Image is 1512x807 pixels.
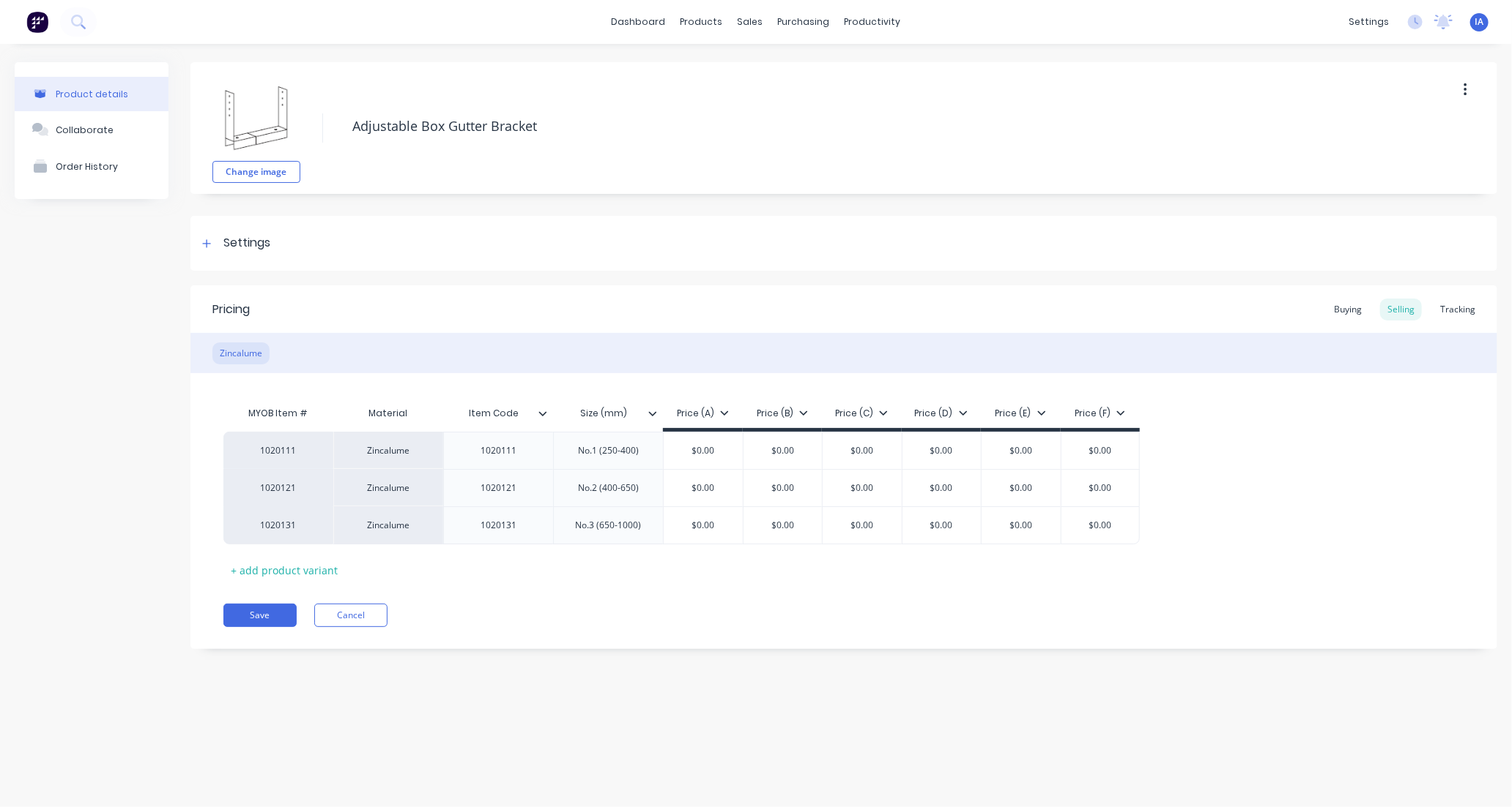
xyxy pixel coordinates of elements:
div: $0.00 [903,507,982,544]
div: $0.00 [744,470,823,506]
div: 1020111 [238,444,319,457]
div: + add product variant [223,559,345,582]
button: Save [223,604,297,627]
div: Item Code [443,399,553,428]
div: 1020131 [462,516,535,535]
button: Change image [212,161,300,183]
div: $0.00 [1061,507,1140,544]
div: $0.00 [664,432,743,469]
div: Buying [1327,299,1369,320]
div: Price (A) [677,407,729,420]
button: Product details [15,77,168,111]
div: Size (mm) [553,395,654,432]
div: productivity [837,11,908,33]
div: Settings [223,234,270,252]
div: $0.00 [823,470,902,506]
a: dashboard [604,11,673,33]
div: 1020121 [238,481,319,495]
div: $0.00 [982,470,1061,506]
div: 1020131 [238,519,319,532]
div: Selling [1380,299,1422,320]
div: 1020111 [462,441,535,460]
div: $0.00 [903,470,982,506]
div: $0.00 [744,507,823,544]
div: Product details [56,89,128,100]
div: 1020121 [462,478,535,498]
div: $0.00 [664,470,743,506]
div: settings [1341,11,1396,33]
div: $0.00 [982,432,1061,469]
img: file [220,80,293,154]
div: Tracking [1433,299,1483,320]
div: Pricing [212,301,250,318]
textarea: Adjustable Box Gutter Bracket [345,109,1355,143]
div: No.3 (650-1000) [564,516,653,535]
div: Collaborate [56,124,114,135]
div: Zincalume [333,506,443,544]
div: Item Code [443,395,544,432]
div: products [673,11,730,33]
span: IA [1475,15,1484,29]
div: Price (F) [1075,407,1125,420]
div: $0.00 [664,507,743,544]
div: Price (B) [757,407,808,420]
img: Factory [26,11,48,33]
div: Zincalume [333,432,443,469]
div: purchasing [771,11,837,33]
div: Order History [56,161,118,172]
div: $0.00 [903,432,982,469]
div: Price (C) [835,407,888,420]
div: $0.00 [744,432,823,469]
div: No.2 (400-650) [566,478,651,498]
div: 1020121Zincalume1020121No.2 (400-650)$0.00$0.00$0.00$0.00$0.00$0.00 [223,469,1140,506]
div: sales [730,11,771,33]
button: Cancel [314,604,388,627]
div: $0.00 [982,507,1061,544]
div: $0.00 [823,507,902,544]
div: 1020131Zincalume1020131No.3 (650-1000)$0.00$0.00$0.00$0.00$0.00$0.00 [223,506,1140,544]
button: Collaborate [15,111,168,148]
div: Price (E) [996,407,1046,420]
div: 1020111Zincalume1020111No.1 (250-400)$0.00$0.00$0.00$0.00$0.00$0.00 [223,432,1140,469]
div: Material [333,399,443,428]
div: fileChange image [212,73,300,183]
div: No.1 (250-400) [566,441,651,460]
div: Price (D) [915,407,968,420]
div: $0.00 [1061,470,1140,506]
div: $0.00 [823,432,902,469]
div: Size (mm) [553,399,663,428]
button: Order History [15,148,168,184]
div: Zincalume [212,342,270,364]
div: Zincalume [333,469,443,506]
div: $0.00 [1061,432,1140,469]
div: MYOB Item # [223,399,333,428]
